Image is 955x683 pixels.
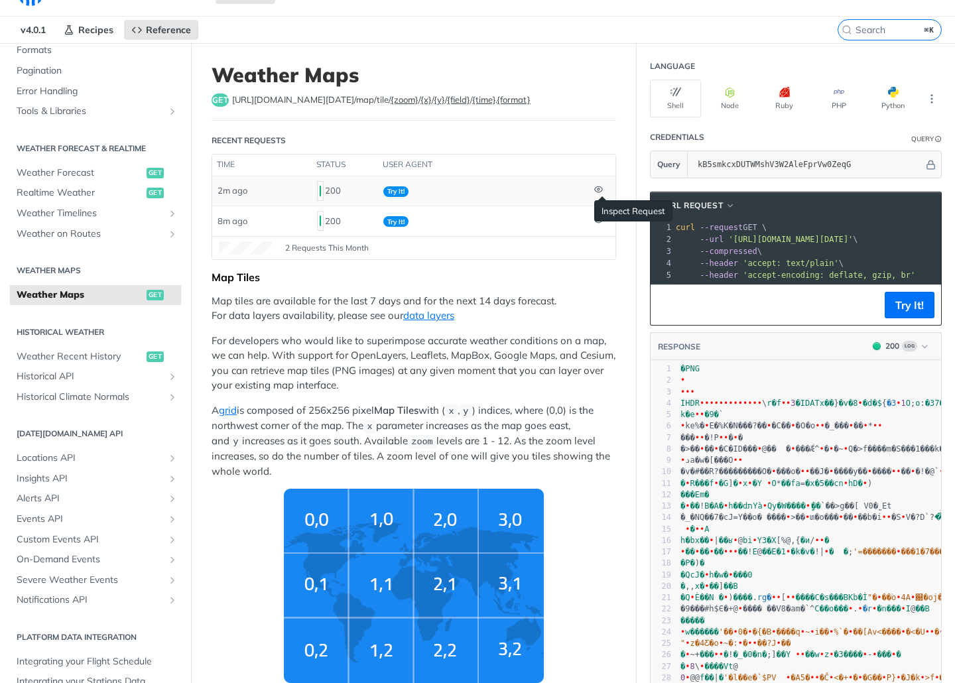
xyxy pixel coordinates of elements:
[858,399,863,408] span: \uf
[930,513,934,522] span: ?
[695,410,700,419] span: \u19
[233,437,238,447] span: y
[147,168,164,178] span: get
[724,399,728,408] span: \u0
[17,370,164,383] span: Historical API
[212,135,286,147] div: Recent Requests
[704,525,709,534] span: A
[447,94,470,105] label: {field}
[829,444,834,454] span: \u3
[724,501,728,511] span: \u7
[700,410,704,419] span: \uc
[218,216,247,226] span: 8m ago
[757,399,762,408] span: \u0
[700,501,704,511] span: !
[383,186,409,197] span: Try It!
[167,493,178,504] button: Show subpages for Alerts API
[728,399,733,408] span: \u1
[747,399,752,408] span: \u0
[680,456,685,465] span: \u3
[763,501,767,511] span: \u0
[896,467,901,476] span: \u2
[842,25,852,35] svg: Search
[651,257,673,269] div: 4
[791,421,795,430] span: \u0
[147,290,164,300] span: get
[378,155,589,176] th: user agent
[17,553,164,566] span: On-Demand Events
[403,309,454,322] a: data layers
[651,478,671,489] div: 11
[747,479,752,488] span: \u10
[651,501,671,512] div: 13
[10,550,181,570] a: On-Demand EventsShow subpages for On-Demand Events
[17,533,164,546] span: Custom Events API
[885,340,899,352] div: 200
[786,399,791,408] span: \u0
[926,93,938,105] svg: More ellipsis
[906,399,911,408] span: O
[680,513,930,522] span: �_�NQ��7�cJ=Y��o� ���� >�� տ�o��� �� ��b�i �S V�?D`
[743,259,839,268] span: 'accept: text/plain'
[896,399,901,408] span: \uf
[885,292,934,318] button: Try It!
[167,106,178,117] button: Show subpages for Tools & Libraries
[724,433,728,442] span: \u3
[911,134,942,144] div: QueryInformation
[680,421,882,430] span: ke%� E�%K�N���?�� �C�� �߀�o �_��� �� *
[17,288,143,302] span: Weather Maps
[17,207,164,220] span: Weather Timelines
[10,265,181,277] h2: Weather Maps
[738,479,743,488] span: \u5
[651,398,671,409] div: 4
[651,512,671,523] div: 14
[781,479,800,488] span: ��fa
[935,136,942,143] i: Information
[212,63,616,87] h1: Weather Maps
[650,80,701,117] button: Shell
[891,467,896,476] span: \u17
[733,479,738,488] span: �
[700,399,704,408] span: \u0
[78,24,113,36] span: Recipes
[17,655,178,668] span: Integrating your Flight Schedule
[657,158,680,170] span: Query
[320,216,321,226] span: 200
[659,200,723,212] span: cURL Request
[654,199,740,212] button: cURL Request
[10,428,181,440] h2: [DATE][DOMAIN_NAME] API
[17,186,143,200] span: Realtime Weather
[10,652,181,672] a: Integrating your Flight Schedule
[17,227,164,241] span: Weather on Routes
[13,20,53,40] span: v4.0.1
[690,387,694,397] span: \u0
[700,259,738,268] span: --header
[497,94,531,105] label: {format}
[704,80,755,117] button: Node
[10,530,181,550] a: Custom Events APIShow subpages for Custom Events API
[680,536,829,545] span: [ ,{
[676,235,858,244] span: \
[700,271,738,280] span: --header
[690,501,699,511] span: ��
[863,399,882,408] span: �d�$
[420,94,432,105] label: {x}
[848,479,863,488] span: hD�
[680,479,685,488] span: �
[651,269,673,281] div: 5
[212,403,616,479] p: A is composed of 256x256 pixel with ( , ) indices, where (0,0) is the northwest corner of the map...
[167,229,178,239] button: Show subpages for Weather on Routes
[877,421,882,430] span: \u0
[676,223,695,232] span: curl
[651,409,671,420] div: 5
[219,404,237,416] a: grid
[463,406,468,416] span: y
[167,514,178,525] button: Show subpages for Events API
[657,340,701,353] button: RESPONSE
[829,467,834,476] span: \u5
[867,80,919,117] button: Python
[212,155,312,176] th: time
[10,509,181,529] a: Events APIShow subpages for Events API
[680,467,939,476] span: �v�#��R?���������O� ���o� ��J� ����y�� ���� �� �!�@`
[167,392,178,403] button: Show subpages for Historical Climate Normals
